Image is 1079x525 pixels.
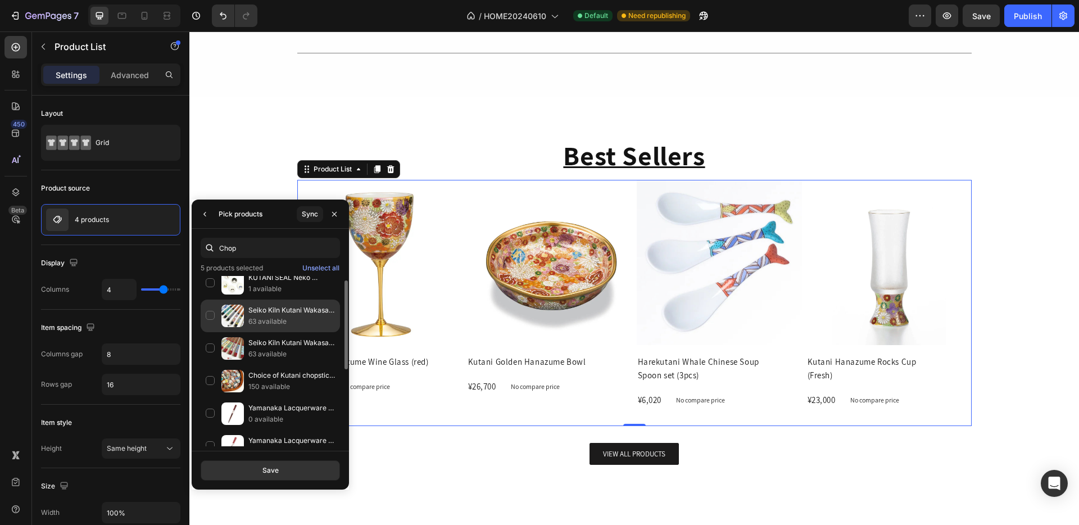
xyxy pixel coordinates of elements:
[321,352,370,359] p: No compare price
[400,411,489,433] a: VIEW ALL PRODUCTS
[221,272,244,295] img: collections
[221,402,244,425] img: collections
[221,305,244,327] img: collections
[41,479,71,494] div: Size
[111,69,149,81] p: Advanced
[41,508,60,518] div: Width
[107,444,147,452] span: Same height
[447,361,474,377] div: ¥6,020
[1041,470,1068,497] div: Open Intercom Messenger
[75,216,109,224] p: 4 products
[41,418,72,428] div: Item style
[617,148,782,314] a: Kutani Hanazume Rocks Cup (Fresh)
[661,365,710,372] p: No compare price
[108,148,273,314] a: Kutani Hanazume Wine Glass (red)
[248,435,335,446] p: Yamanaka Lacquerware Shu (red) lacquered separate lacquer chopsticks
[201,238,340,258] input: Search product
[617,323,754,352] a: Kutani Hanazume Rocks Cup (Fresh)
[248,272,335,283] p: KUTANI SEAL Neko Jealousy Chopstick Rest set (5pcs)
[108,323,245,338] a: Kutani Hanazume Wine Glass (red)
[262,465,279,476] div: Save
[152,352,201,359] p: No compare price
[108,148,273,314] img: Kutani Hanazume Wine Glass
[11,120,27,129] div: 450
[248,402,335,414] p: Yamanaka Lacquerware Kutani Shu (red) dry lacquer chopsticks
[201,262,263,274] p: 5 products selected
[248,381,335,392] p: 150 available
[248,316,335,327] p: 63 available
[972,11,991,21] span: Save
[102,374,180,395] input: Auto
[248,370,335,381] p: Choice of Kutani chopstick rest
[617,148,782,314] img: Kutani Hanazume Rocks Cup
[102,279,136,300] input: Auto
[584,11,608,21] span: Default
[41,443,62,454] div: Height
[55,40,150,53] p: Product List
[8,206,27,215] div: Beta
[302,262,340,274] button: Unselect all
[447,148,613,314] img: Harekutani Whale Chinese Soup Spoon (3pcs set)
[617,361,647,377] div: ¥23,000
[122,133,165,143] div: Product List
[248,305,335,316] p: Seiko Kiln Kutani Wakasa Lacquered Chopsticks（[PERSON_NAME])
[96,130,164,156] div: Grid
[447,323,584,352] a: Harekutani Whale Chinese Soup Spoon set (3pcs)
[248,349,335,360] p: 63 available
[41,256,80,271] div: Display
[628,11,686,21] span: Need republishing
[1004,4,1051,27] button: Publish
[102,344,180,364] input: Auto
[4,4,84,27] button: 7
[248,283,335,295] p: 1 available
[189,31,1079,525] iframe: Design area
[41,183,90,193] div: Product source
[297,206,323,222] button: Sync
[108,347,138,363] div: ¥23,410
[221,435,244,458] img: collections
[963,4,1000,27] button: Save
[278,347,308,363] div: ¥26,700
[278,323,415,338] a: Kutani Golden Hanazume Bowl
[278,148,443,314] img: Kutani Golden Hanazume Bowl
[248,337,335,349] p: Seiko Kiln Kutani Wakasa Lacquered Chopsticks（Red)
[219,209,262,219] div: Pick products
[41,320,97,336] div: Item spacing
[41,379,72,390] div: Rows gap
[374,106,515,142] span: Best Sellers
[484,10,546,22] span: HOME20240610
[102,503,180,523] input: Auto
[479,10,482,22] span: /
[46,209,69,231] img: product feature img
[302,209,318,219] div: Sync
[212,4,257,27] div: Undo/Redo
[74,9,79,22] p: 7
[487,365,536,372] p: No compare price
[248,414,335,425] p: 0 available
[102,438,180,459] button: Same height
[221,337,244,360] img: collections
[302,263,339,273] div: Unselect all
[1014,10,1042,22] div: Publish
[56,69,87,81] p: Settings
[221,370,244,392] img: collections
[414,416,476,429] div: VIEW ALL PRODUCTS
[41,349,83,359] div: Columns gap
[41,284,69,295] div: Columns
[447,148,613,314] a: Harekutani Whale Chinese Soup Spoon set (3pcs)
[41,108,63,119] div: Layout
[201,460,340,481] button: Save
